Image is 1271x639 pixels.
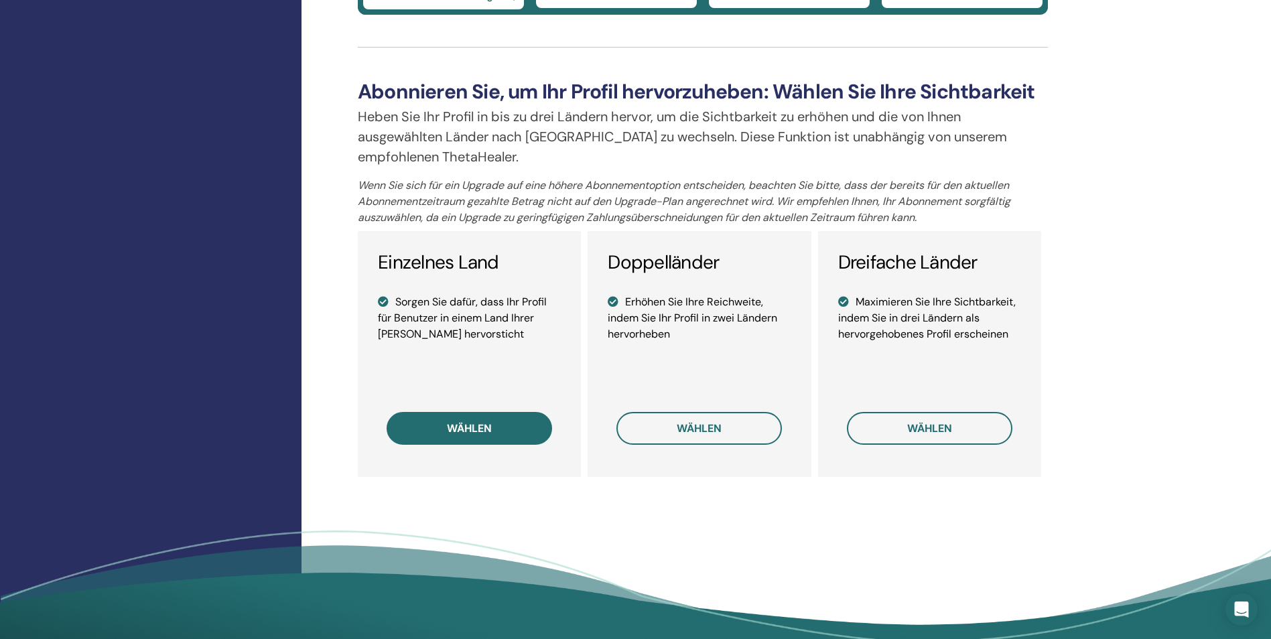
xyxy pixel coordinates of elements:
[378,251,561,274] h3: Einzelnes Land
[838,251,1021,274] h3: Dreifache Länder
[447,421,492,435] span: wählen
[358,177,1048,226] p: Wenn Sie sich für ein Upgrade auf eine höhere Abonnementoption entscheiden, beachten Sie bitte, d...
[608,251,791,274] h3: Doppelländer
[358,80,1048,104] h3: Abonnieren Sie, um Ihr Profil hervorzuheben: Wählen Sie Ihre Sichtbarkeit
[378,294,561,342] li: Sorgen Sie dafür, dass Ihr Profil für Benutzer in einem Land Ihrer [PERSON_NAME] hervorsticht
[677,421,722,435] span: wählen
[358,106,1048,167] p: Heben Sie Ihr Profil in bis zu drei Ländern hervor, um die Sichtbarkeit zu erhöhen und die von Ih...
[1225,593,1258,626] div: Open Intercom Messenger
[616,412,782,445] button: wählen
[847,412,1012,445] button: wählen
[907,421,952,435] span: wählen
[387,412,552,445] button: wählen
[838,294,1021,342] li: Maximieren Sie Ihre Sichtbarkeit, indem Sie in drei Ländern als hervorgehobenes Profil erscheinen
[608,294,791,342] li: Erhöhen Sie Ihre Reichweite, indem Sie Ihr Profil in zwei Ländern hervorheben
